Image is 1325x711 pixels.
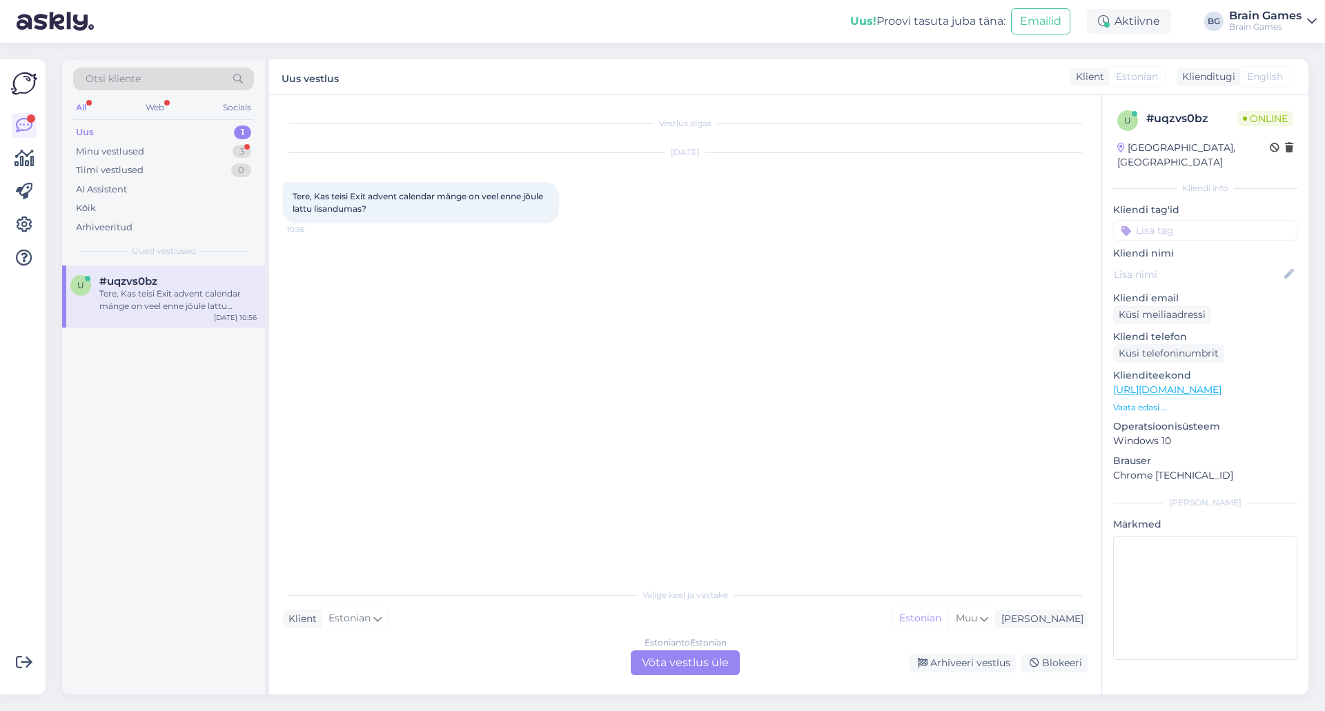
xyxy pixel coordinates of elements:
button: Emailid [1011,8,1070,34]
div: Brain Games [1229,21,1302,32]
div: Arhiveeritud [76,221,132,234]
a: [URL][DOMAIN_NAME] [1113,383,1221,396]
a: Brain GamesBrain Games [1229,10,1317,32]
b: Uus! [850,14,876,28]
label: Uus vestlus [282,68,339,86]
div: Uus [76,126,94,139]
span: Otsi kliente [86,72,141,86]
span: Uued vestlused [132,245,196,257]
p: Kliendi nimi [1113,246,1297,261]
div: BG [1204,12,1224,31]
div: Estonian [892,608,948,629]
div: Valige keel ja vastake [283,589,1088,601]
div: Proovi tasuta juba täna: [850,13,1005,30]
div: AI Assistent [76,183,127,197]
div: Kliendi info [1113,182,1297,194]
div: 0 [231,163,251,177]
span: u [1124,115,1131,126]
div: Arhiveeri vestlus [910,654,1016,672]
div: Minu vestlused [76,145,144,159]
p: Operatsioonisüsteem [1113,419,1297,434]
span: Online [1237,111,1293,126]
p: Kliendi telefon [1113,330,1297,344]
div: Võta vestlus üle [631,650,740,675]
span: Estonian [328,611,371,626]
span: 10:56 [287,224,339,234]
p: Windows 10 [1113,434,1297,448]
div: Küsi meiliaadressi [1113,306,1211,324]
p: Brauser [1113,454,1297,468]
div: [GEOGRAPHIC_DATA], [GEOGRAPHIC_DATA] [1117,141,1270,170]
div: Klient [283,612,317,626]
span: Estonian [1116,70,1158,84]
p: Chrome [TECHNICAL_ID] [1113,468,1297,483]
div: Klient [1070,70,1104,84]
div: [DATE] [283,146,1088,159]
span: u [77,280,84,290]
div: [PERSON_NAME] [996,612,1083,626]
div: Klienditugi [1177,70,1235,84]
div: Vestlus algas [283,117,1088,130]
p: Klienditeekond [1113,368,1297,383]
span: English [1247,70,1283,84]
div: Tere, Kas teisi Exit advent calendar mänge on veel enne jõule lattu lisandumas? [99,288,257,312]
p: Märkmed [1113,517,1297,532]
div: All [73,99,89,117]
div: 1 [234,126,251,139]
div: [DATE] 10:56 [214,312,257,323]
div: Kõik [76,201,96,215]
div: [PERSON_NAME] [1113,497,1297,509]
span: Tere, Kas teisi Exit advent calendar mänge on veel enne jõule lattu lisandumas? [293,191,545,214]
div: Estonian to Estonian [645,637,727,649]
div: Web [143,99,167,117]
p: Kliendi tag'id [1113,203,1297,217]
div: Socials [220,99,254,117]
p: Vaata edasi ... [1113,401,1297,414]
div: Blokeeri [1021,654,1088,672]
span: #uqzvs0bz [99,275,157,288]
div: Brain Games [1229,10,1302,21]
input: Lisa tag [1113,220,1297,241]
div: Tiimi vestlused [76,163,144,177]
div: Küsi telefoninumbrit [1113,344,1224,363]
img: Askly Logo [11,70,37,97]
div: Aktiivne [1087,9,1171,34]
div: # uqzvs0bz [1146,110,1237,127]
div: 3 [233,145,251,159]
input: Lisa nimi [1114,267,1282,282]
span: Muu [956,612,977,624]
p: Kliendi email [1113,291,1297,306]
